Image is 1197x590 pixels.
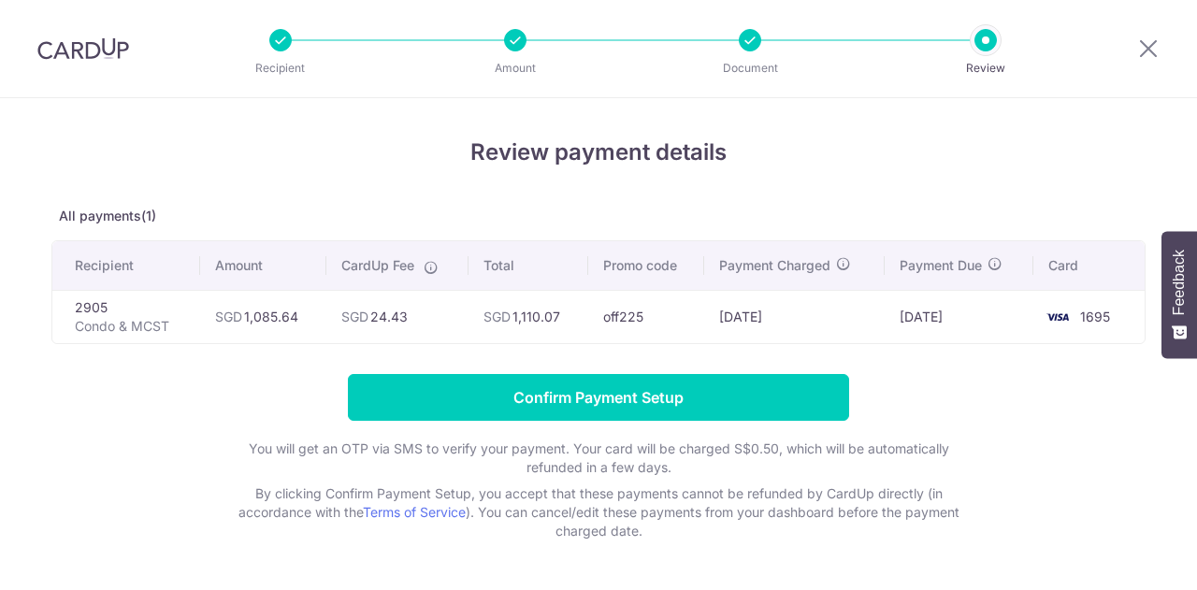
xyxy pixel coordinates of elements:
[224,484,973,540] p: By clicking Confirm Payment Setup, you accept that these payments cannot be refunded by CardUp di...
[469,290,588,343] td: 1,110.07
[224,439,973,477] p: You will get an OTP via SMS to verify your payment. Your card will be charged S$0.50, which will ...
[52,290,200,343] td: 2905
[341,256,414,275] span: CardUp Fee
[326,290,469,343] td: 24.43
[215,309,242,324] span: SGD
[1033,241,1145,290] th: Card
[348,374,849,421] input: Confirm Payment Setup
[1161,231,1197,358] button: Feedback - Show survey
[588,241,704,290] th: Promo code
[1080,309,1110,324] span: 1695
[588,290,704,343] td: off225
[681,59,819,78] p: Document
[51,207,1146,225] p: All payments(1)
[719,256,830,275] span: Payment Charged
[51,136,1146,169] h4: Review payment details
[483,309,511,324] span: SGD
[1039,306,1076,328] img: <span class="translation_missing" title="translation missing: en.account_steps.new_confirm_form.b...
[211,59,350,78] p: Recipient
[363,504,466,520] a: Terms of Service
[446,59,584,78] p: Amount
[200,290,326,343] td: 1,085.64
[341,309,368,324] span: SGD
[885,290,1033,343] td: [DATE]
[37,37,129,60] img: CardUp
[916,59,1055,78] p: Review
[704,290,886,343] td: [DATE]
[469,241,588,290] th: Total
[900,256,982,275] span: Payment Due
[1171,250,1188,315] span: Feedback
[75,317,185,336] p: Condo & MCST
[200,241,326,290] th: Amount
[52,241,200,290] th: Recipient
